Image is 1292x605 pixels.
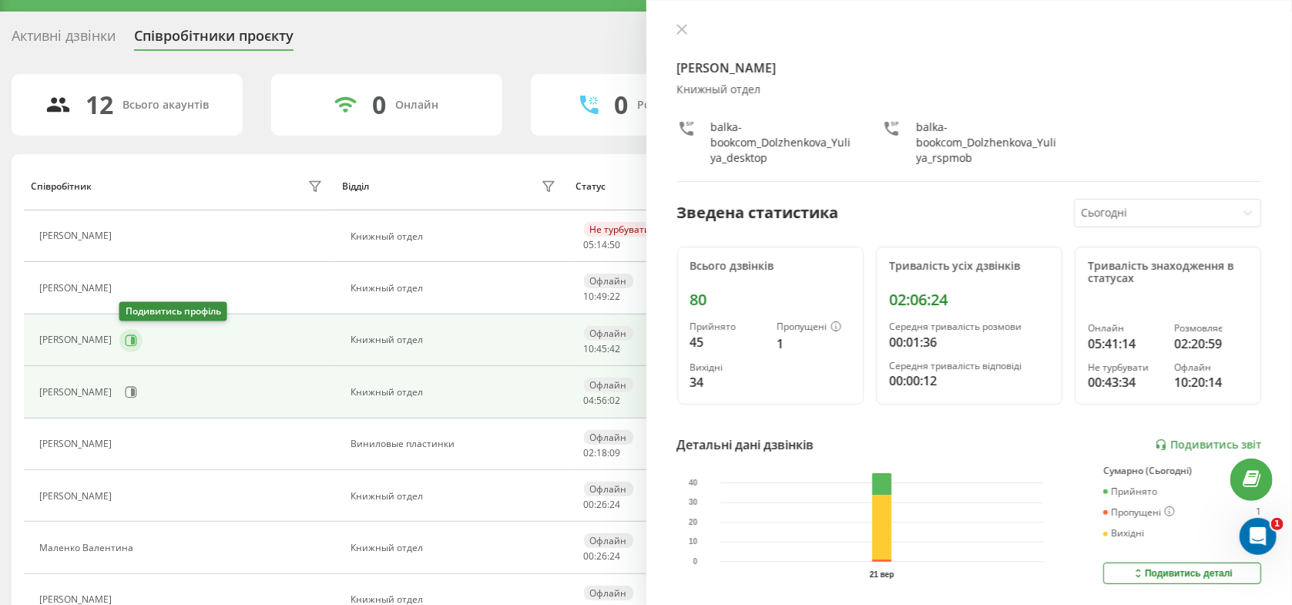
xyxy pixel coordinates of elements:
[351,594,560,605] div: Книжный отдел
[584,395,621,406] div: : :
[1103,563,1261,584] button: Подивитись деталі
[610,238,621,251] span: 50
[889,333,1049,351] div: 00:01:36
[39,543,137,553] div: Маленко Валентина
[351,387,560,398] div: Книжный отдел
[39,283,116,294] div: [PERSON_NAME]
[677,83,1262,96] div: Книжный отдел
[689,479,698,487] text: 40
[584,550,595,563] span: 00
[351,439,560,449] div: Виниловые пластинки
[576,181,606,192] div: Статус
[372,90,386,119] div: 0
[1174,373,1248,392] div: 10:20:14
[597,342,608,355] span: 45
[342,181,369,192] div: Відділ
[889,291,1049,309] div: 02:06:24
[889,321,1049,332] div: Середня тривалість розмови
[690,260,851,273] div: Всього дзвінків
[889,371,1049,390] div: 00:00:12
[351,231,560,242] div: Книжный отдел
[677,59,1262,77] h4: [PERSON_NAME]
[610,290,621,303] span: 22
[677,435,814,454] div: Детальні дані дзвінків
[39,594,116,605] div: [PERSON_NAME]
[690,291,851,309] div: 80
[889,260,1049,273] div: Тривалість усіх дзвінків
[1088,373,1162,392] div: 00:43:34
[584,394,595,407] span: 04
[584,291,621,302] div: : :
[584,344,621,355] div: : :
[1088,323,1162,334] div: Онлайн
[39,491,116,502] div: [PERSON_NAME]
[119,302,227,321] div: Подивитись профіль
[597,446,608,459] span: 18
[584,586,633,600] div: Офлайн
[889,361,1049,371] div: Середня тривалість відповіді
[610,394,621,407] span: 02
[584,551,621,562] div: : :
[693,557,697,566] text: 0
[689,538,698,546] text: 10
[690,373,764,392] div: 34
[1174,362,1248,373] div: Офлайн
[597,290,608,303] span: 49
[1088,334,1162,353] div: 05:41:14
[134,28,294,52] div: Співробітники проєкту
[584,240,621,250] div: : :
[351,491,560,502] div: Книжный отдел
[39,230,116,241] div: [PERSON_NAME]
[1103,466,1261,476] div: Сумарно (Сьогодні)
[916,119,1056,166] div: balka-bookcom_Dolzhenkova_Yuliya_rspmob
[677,201,839,224] div: Зведена статистика
[1088,362,1162,373] div: Не турбувати
[597,550,608,563] span: 26
[584,430,633,445] div: Офлайн
[597,394,608,407] span: 56
[123,99,210,112] div: Всього акаунтів
[584,378,633,392] div: Офлайн
[597,498,608,511] span: 26
[1155,439,1261,452] a: Подивитись звіт
[1271,518,1284,530] span: 1
[1103,528,1144,539] div: Вихідні
[1132,567,1233,580] div: Подивитись деталі
[584,448,621,459] div: : :
[689,518,698,526] text: 20
[690,321,764,332] div: Прийнято
[777,321,851,334] div: Пропущені
[39,334,116,345] div: [PERSON_NAME]
[584,498,595,511] span: 00
[584,499,621,510] div: : :
[584,446,595,459] span: 02
[610,550,621,563] span: 24
[584,222,657,237] div: Не турбувати
[869,570,894,579] text: 21 вер
[711,119,851,166] div: balka-bookcom_Dolzhenkova_Yuliya_desktop
[584,274,633,288] div: Офлайн
[597,238,608,251] span: 14
[39,439,116,449] div: [PERSON_NAME]
[584,238,595,251] span: 05
[351,283,560,294] div: Книжный отдел
[395,99,438,112] div: Онлайн
[1174,323,1248,334] div: Розмовляє
[1256,506,1261,519] div: 1
[31,181,92,192] div: Співробітник
[610,446,621,459] span: 09
[1174,334,1248,353] div: 02:20:59
[86,90,114,119] div: 12
[1103,486,1157,497] div: Прийнято
[584,533,633,548] div: Офлайн
[351,543,560,553] div: Книжный отдел
[584,482,633,496] div: Офлайн
[1088,260,1248,286] div: Тривалість знаходження в статусах
[351,334,560,345] div: Книжный отдел
[584,326,633,341] div: Офлайн
[610,342,621,355] span: 42
[1240,518,1277,555] iframe: Intercom live chat
[584,290,595,303] span: 10
[690,333,764,351] div: 45
[689,499,698,507] text: 30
